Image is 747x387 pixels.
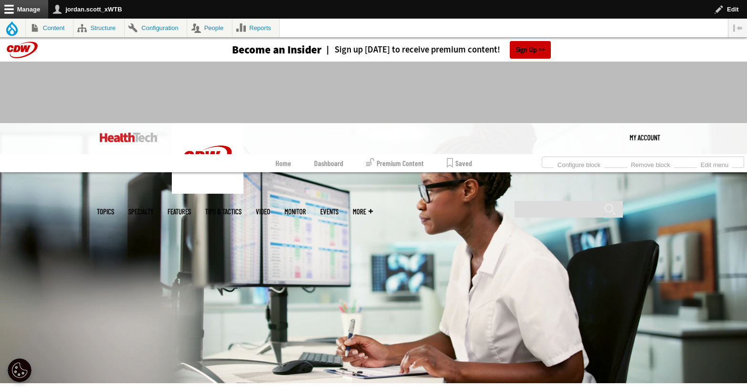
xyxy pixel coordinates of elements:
a: My Account [630,123,660,152]
a: Sign up [DATE] to receive premium content! [322,45,500,54]
a: Structure [74,19,124,37]
a: Reports [232,19,280,37]
a: Events [320,208,338,215]
div: Cookie Settings [8,358,32,382]
div: User menu [630,123,660,152]
button: Vertical orientation [728,19,747,37]
a: Premium Content [366,154,424,172]
span: Specialty [128,208,153,215]
span: More [353,208,373,215]
a: CDW [172,186,243,196]
a: Home [275,154,291,172]
a: Video [256,208,270,215]
a: MonITor [284,208,306,215]
a: Become an Insider [196,44,322,55]
a: Features [168,208,191,215]
a: Saved [447,154,472,172]
a: Dashboard [314,154,343,172]
button: Open Preferences [8,358,32,382]
img: Home [100,133,158,142]
img: Home [172,123,243,194]
a: People [187,19,232,37]
a: Tips & Tactics [205,208,242,215]
a: Remove block [627,158,674,169]
a: Configuration [125,19,187,37]
a: Content [26,19,73,37]
span: Topics [97,208,114,215]
h3: Become an Insider [232,44,322,55]
a: Edit menu [697,158,732,169]
iframe: advertisement [200,71,547,114]
a: Configure block [554,158,604,169]
a: Sign Up [510,41,551,59]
